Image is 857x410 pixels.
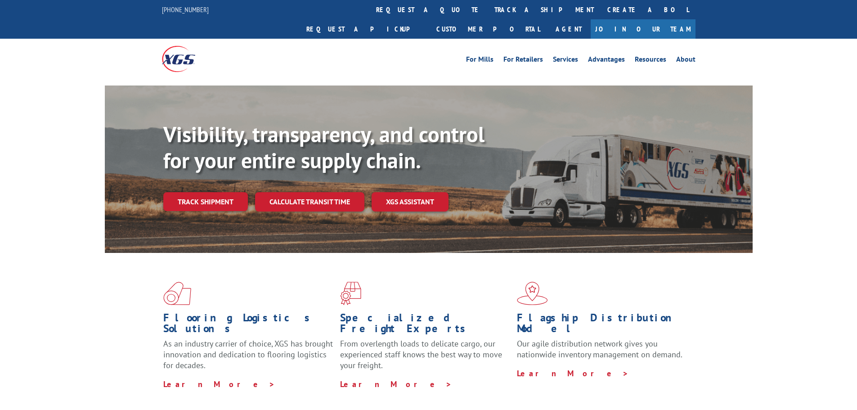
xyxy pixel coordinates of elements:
a: About [676,56,695,66]
a: For Retailers [503,56,543,66]
a: Learn More > [517,368,629,378]
a: Resources [635,56,666,66]
a: Learn More > [163,379,275,389]
a: Advantages [588,56,625,66]
p: From overlength loads to delicate cargo, our experienced staff knows the best way to move your fr... [340,338,510,378]
h1: Flagship Distribution Model [517,312,687,338]
h1: Specialized Freight Experts [340,312,510,338]
a: Learn More > [340,379,452,389]
b: Visibility, transparency, and control for your entire supply chain. [163,120,485,174]
a: [PHONE_NUMBER] [162,5,209,14]
a: XGS ASSISTANT [372,192,449,212]
span: As an industry carrier of choice, XGS has brought innovation and dedication to flooring logistics... [163,338,333,370]
a: Calculate transit time [255,192,364,212]
img: xgs-icon-total-supply-chain-intelligence-red [163,282,191,305]
a: Join Our Team [591,19,695,39]
a: Services [553,56,578,66]
a: Agent [547,19,591,39]
img: xgs-icon-flagship-distribution-model-red [517,282,548,305]
a: Customer Portal [430,19,547,39]
span: Our agile distribution network gives you nationwide inventory management on demand. [517,338,682,360]
img: xgs-icon-focused-on-flooring-red [340,282,361,305]
a: For Mills [466,56,494,66]
a: Request a pickup [300,19,430,39]
a: Track shipment [163,192,248,211]
h1: Flooring Logistics Solutions [163,312,333,338]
